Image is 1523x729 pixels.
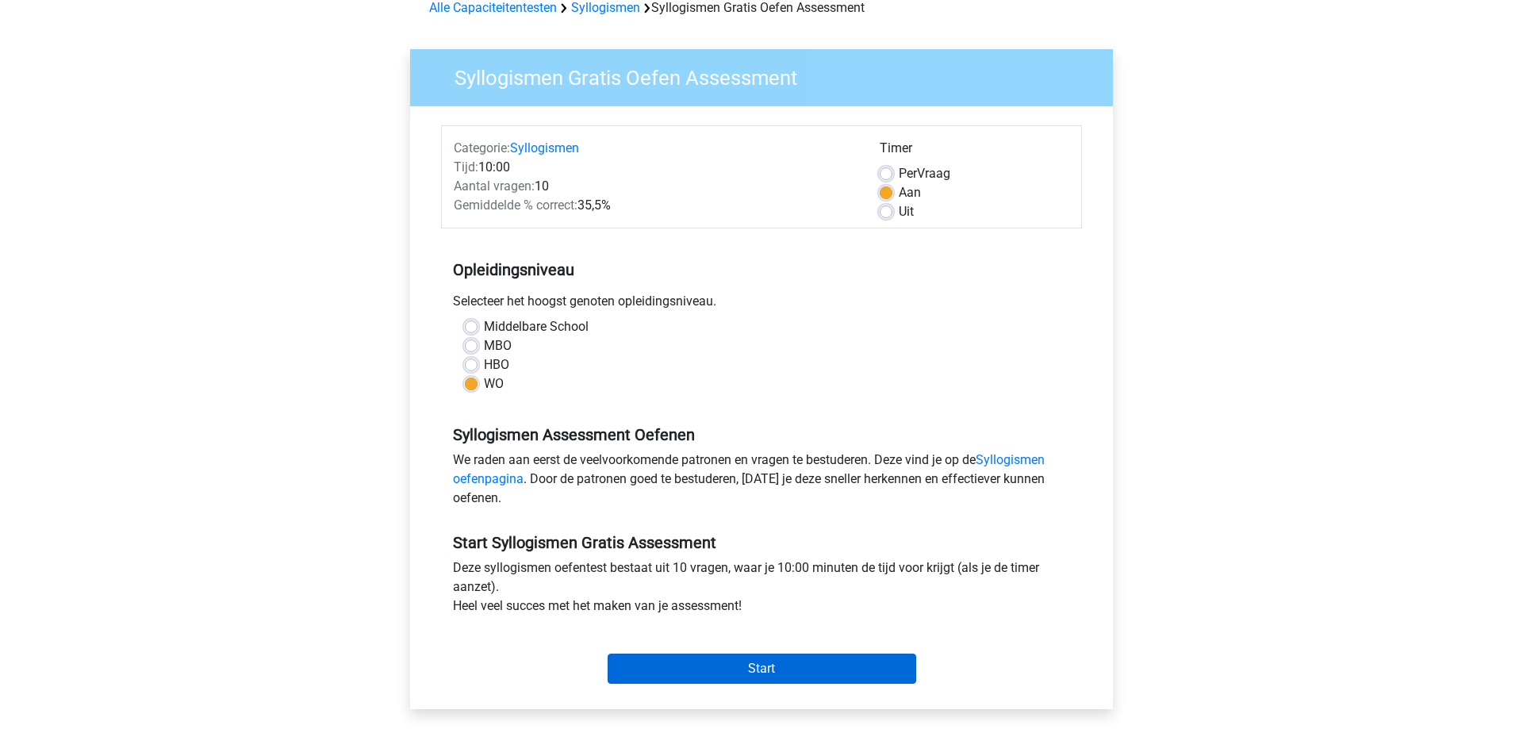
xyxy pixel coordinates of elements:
span: Per [899,166,917,181]
div: We raden aan eerst de veelvoorkomende patronen en vragen te bestuderen. Deze vind je op de . Door... [441,451,1082,514]
div: 10 [442,177,868,196]
label: Aan [899,183,921,202]
label: WO [484,374,504,393]
span: Gemiddelde % correct: [454,198,577,213]
h5: Syllogismen Assessment Oefenen [453,425,1070,444]
h3: Syllogismen Gratis Oefen Assessment [435,59,1101,90]
div: 35,5% [442,196,868,215]
span: Aantal vragen: [454,178,535,194]
a: Syllogismen [510,140,579,155]
div: 10:00 [442,158,868,177]
div: Selecteer het hoogst genoten opleidingsniveau. [441,292,1082,317]
label: Middelbare School [484,317,589,336]
div: Timer [880,139,1069,164]
div: Deze syllogismen oefentest bestaat uit 10 vragen, waar je 10:00 minuten de tijd voor krijgt (als ... [441,558,1082,622]
label: MBO [484,336,512,355]
label: Uit [899,202,914,221]
label: Vraag [899,164,950,183]
h5: Opleidingsniveau [453,254,1070,286]
input: Start [608,654,916,684]
h5: Start Syllogismen Gratis Assessment [453,533,1070,552]
label: HBO [484,355,509,374]
span: Categorie: [454,140,510,155]
span: Tijd: [454,159,478,175]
